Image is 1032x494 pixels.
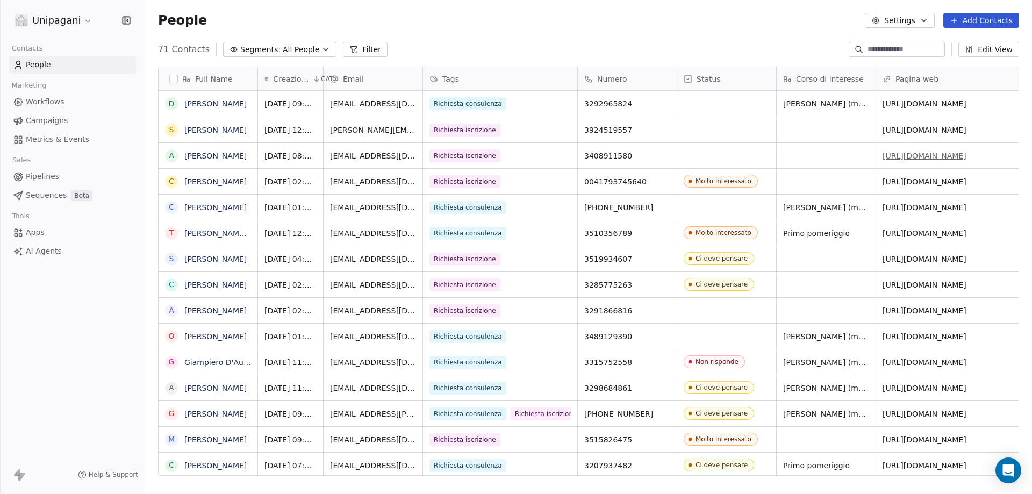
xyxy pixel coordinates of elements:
[995,457,1021,483] div: Open Intercom Messenger
[696,410,748,417] div: Ci deve pensare
[584,383,670,393] span: 3298684861
[584,409,670,419] span: [PHONE_NUMBER]
[330,254,416,264] span: [EMAIL_ADDRESS][DOMAIN_NAME]
[429,149,500,162] span: Richiesta iscrizione
[264,280,317,290] span: [DATE] 02:35 PM
[883,332,966,341] a: [URL][DOMAIN_NAME]
[26,59,51,70] span: People
[169,356,175,368] div: G
[169,176,174,187] div: C
[330,202,416,213] span: [EMAIL_ADDRESS][DOMAIN_NAME]
[9,168,136,185] a: Pipelines
[264,383,317,393] span: [DATE] 11:54 PM
[584,434,670,445] span: 3515826475
[15,14,28,27] img: logo%20unipagani.png
[330,228,416,239] span: [EMAIL_ADDRESS][DOMAIN_NAME]
[324,67,422,90] div: Email
[159,67,257,90] div: Full Name
[184,99,247,108] a: [PERSON_NAME]
[169,253,174,264] div: S
[264,409,317,419] span: [DATE] 09:32 AM
[158,12,207,28] span: People
[258,67,323,90] div: Creazione contattoCAT
[184,384,247,392] a: [PERSON_NAME]
[578,67,677,90] div: Numero
[429,382,506,395] span: Richiesta consulenza
[264,434,317,445] span: [DATE] 09:53 PM
[584,176,670,187] span: 0041793745640
[423,67,577,90] div: Tags
[71,190,92,201] span: Beta
[169,408,175,419] div: G
[168,434,175,445] div: M
[429,124,500,137] span: Richiesta iscrizione
[240,44,281,55] span: Segments:
[9,93,136,111] a: Workflows
[883,203,966,212] a: [URL][DOMAIN_NAME]
[330,434,416,445] span: [EMAIL_ADDRESS][DOMAIN_NAME]
[264,202,317,213] span: [DATE] 01:14 PM
[13,11,95,30] button: Unipagani
[264,305,317,316] span: [DATE] 02:28 PM
[273,74,310,84] span: Creazione contatto
[184,255,247,263] a: [PERSON_NAME]
[343,42,388,57] button: Filter
[169,382,174,393] div: a
[883,358,966,367] a: [URL][DOMAIN_NAME]
[895,74,938,84] span: Pagina web
[883,152,966,160] a: [URL][DOMAIN_NAME]
[168,331,174,342] div: O
[865,13,934,28] button: Settings
[9,187,136,204] a: SequencesBeta
[783,228,869,239] span: Primo pomeriggio
[883,410,966,418] a: [URL][DOMAIN_NAME]
[330,151,416,161] span: [EMAIL_ADDRESS][DOMAIN_NAME]
[89,470,138,479] span: Help & Support
[184,126,247,134] a: [PERSON_NAME]
[264,176,317,187] span: [DATE] 02:24 PM
[584,357,670,368] span: 3315752558
[184,435,247,444] a: [PERSON_NAME]
[9,242,136,260] a: AI Agents
[429,304,500,317] span: Richiesta iscrizione
[584,305,670,316] span: 3291866816
[442,74,459,84] span: Tags
[696,461,748,469] div: Ci deve pensare
[883,126,966,134] a: [URL][DOMAIN_NAME]
[169,202,174,213] div: C
[584,125,670,135] span: 3924519557
[26,227,45,238] span: Apps
[584,151,670,161] span: 3408911580
[330,280,416,290] span: [EMAIL_ADDRESS][DOMAIN_NAME]
[783,202,869,213] span: [PERSON_NAME] (massimo 18:30)
[184,461,247,470] a: [PERSON_NAME]
[429,278,500,291] span: Richiesta iscrizione
[78,470,138,479] a: Help & Support
[696,177,751,185] div: Molto interessato
[330,460,416,471] span: [EMAIL_ADDRESS][DOMAIN_NAME]
[883,255,966,263] a: [URL][DOMAIN_NAME]
[783,460,869,471] span: Primo pomeriggio
[264,254,317,264] span: [DATE] 04:32 PM
[696,281,748,288] div: Ci deve pensare
[696,384,748,391] div: Ci deve pensare
[958,42,1019,57] button: Edit View
[264,151,317,161] span: [DATE] 08:16 PM
[696,435,751,443] div: Molto interessato
[184,203,247,212] a: [PERSON_NAME]
[429,330,506,343] span: Richiesta consulenza
[783,331,869,342] span: [PERSON_NAME] (massimo 18:30)
[184,229,286,238] a: [PERSON_NAME] di genova
[26,96,64,108] span: Workflows
[184,306,247,315] a: [PERSON_NAME]
[26,246,62,257] span: AI Agents
[8,208,34,224] span: Tools
[7,40,47,56] span: Contacts
[429,175,500,188] span: Richiesta iscrizione
[883,306,966,315] a: [URL][DOMAIN_NAME]
[697,74,721,84] span: Status
[429,356,506,369] span: Richiesta consulenza
[511,407,582,420] span: Richiesta iscrizione
[597,74,627,84] span: Numero
[584,202,670,213] span: [PHONE_NUMBER]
